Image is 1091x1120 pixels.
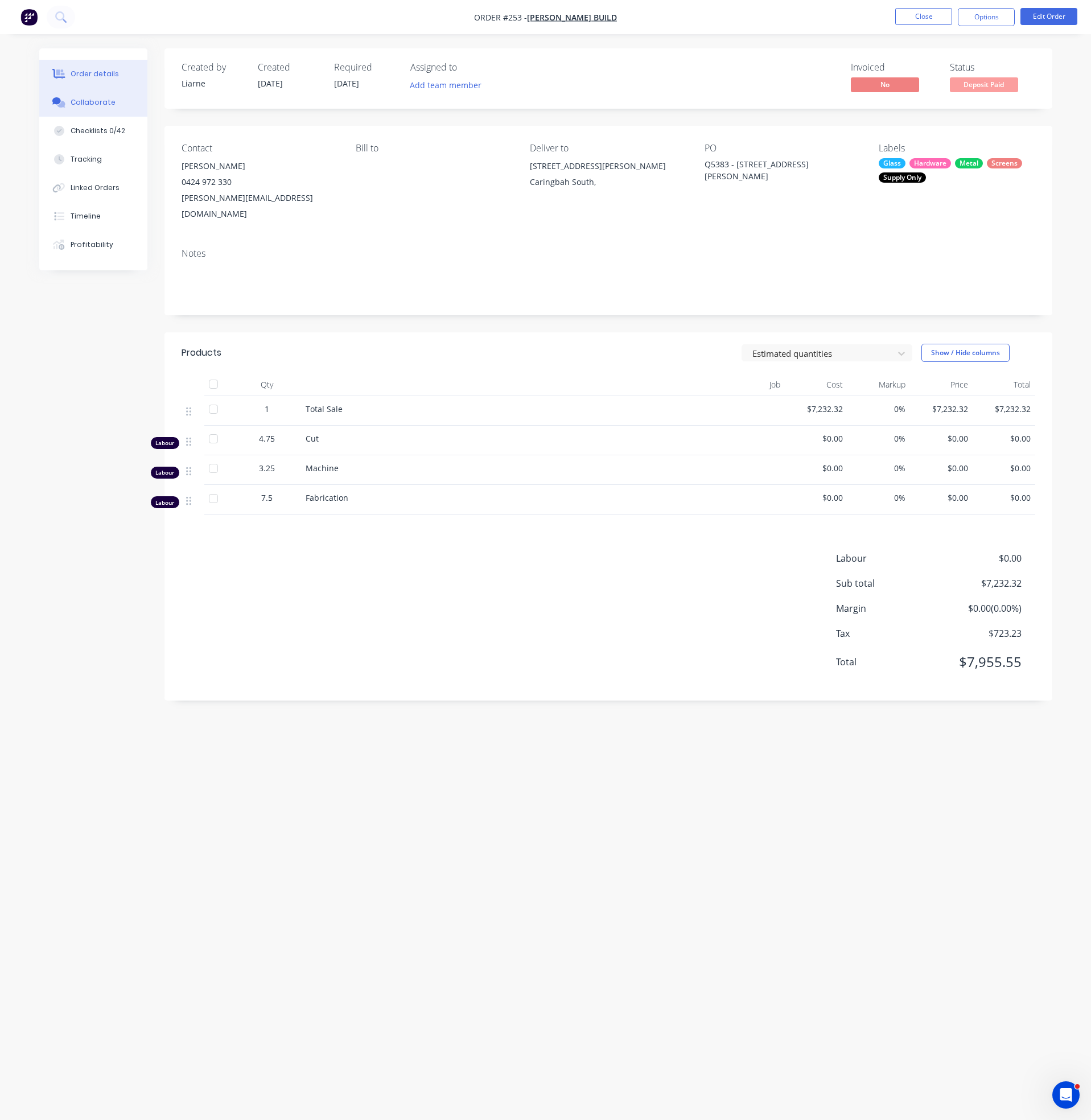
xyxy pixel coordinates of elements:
[789,462,843,474] span: $0.00
[879,158,905,168] div: Glass
[705,143,861,154] div: PO
[527,12,617,23] a: [PERSON_NAME] Build
[987,158,1022,168] div: Screens
[955,158,983,168] div: Metal
[852,462,905,474] span: 0%
[39,117,147,145] button: Checklists 0/42
[789,492,843,504] span: $0.00
[182,143,337,154] div: Contact
[852,492,905,504] span: 0%
[836,577,937,590] span: Sub total
[182,174,337,190] div: 0424 972 330
[182,158,337,174] div: [PERSON_NAME]
[530,158,686,174] div: [STREET_ADDRESS][PERSON_NAME]
[937,627,1021,640] span: $723.23
[530,158,686,195] div: [STREET_ADDRESS][PERSON_NAME]Caringbah South,
[937,602,1021,615] span: $0.00 ( 0.00 %)
[836,627,937,640] span: Tax
[977,462,1031,474] span: $0.00
[410,77,488,93] button: Add team member
[404,77,487,93] button: Add team member
[306,463,339,473] span: Machine
[182,346,221,360] div: Products
[977,492,1031,504] span: $0.00
[699,373,785,396] div: Job
[261,492,273,504] span: 7.5
[705,158,847,182] div: Q5383 - [STREET_ADDRESS][PERSON_NAME]
[39,60,147,88] button: Order details
[836,551,937,565] span: Labour
[1052,1081,1080,1109] iframe: Intercom live chat
[258,78,283,89] span: [DATE]
[915,492,968,504] span: $0.00
[71,97,116,108] div: Collaborate
[259,433,275,444] span: 4.75
[265,403,269,415] span: 1
[474,12,527,23] span: Order #253 -
[151,437,179,449] div: Labour
[39,145,147,174] button: Tracking
[852,433,905,444] span: 0%
[410,62,524,73] div: Assigned to
[937,551,1021,565] span: $0.00
[71,211,101,221] div: Timeline
[950,77,1018,94] button: Deposit Paid
[71,69,119,79] div: Order details
[879,172,926,183] div: Supply Only
[915,403,968,415] span: $7,232.32
[836,602,937,615] span: Margin
[921,344,1010,362] button: Show / Hide columns
[852,403,905,415] span: 0%
[182,77,244,89] div: Liarne
[182,62,244,73] div: Created by
[71,240,113,250] div: Profitability
[910,373,973,396] div: Price
[915,433,968,444] span: $0.00
[182,248,1035,259] div: Notes
[258,62,320,73] div: Created
[334,78,359,89] span: [DATE]
[151,467,179,479] div: Labour
[356,143,512,154] div: Bill to
[977,403,1031,415] span: $7,232.32
[879,143,1035,154] div: Labels
[950,77,1018,92] span: Deposit Paid
[785,373,847,396] div: Cost
[259,462,275,474] span: 3.25
[39,88,147,117] button: Collaborate
[306,492,348,503] span: Fabrication
[182,158,337,222] div: [PERSON_NAME]0424 972 330[PERSON_NAME][EMAIL_ADDRESS][DOMAIN_NAME]
[1020,8,1077,25] button: Edit Order
[977,433,1031,444] span: $0.00
[530,143,686,154] div: Deliver to
[789,433,843,444] span: $0.00
[973,373,1035,396] div: Total
[233,373,301,396] div: Qty
[851,62,936,73] div: Invoiced
[306,433,319,444] span: Cut
[937,577,1021,590] span: $7,232.32
[39,202,147,230] button: Timeline
[950,62,1035,73] div: Status
[39,230,147,259] button: Profitability
[895,8,952,25] button: Close
[836,655,937,669] span: Total
[71,154,102,164] div: Tracking
[39,174,147,202] button: Linked Orders
[789,403,843,415] span: $7,232.32
[71,183,120,193] div: Linked Orders
[530,174,686,190] div: Caringbah South,
[71,126,125,136] div: Checklists 0/42
[306,403,343,414] span: Total Sale
[958,8,1015,26] button: Options
[937,652,1021,672] span: $7,955.55
[151,496,179,508] div: Labour
[847,373,910,396] div: Markup
[915,462,968,474] span: $0.00
[851,77,919,92] span: No
[20,9,38,26] img: Factory
[909,158,951,168] div: Hardware
[334,62,397,73] div: Required
[182,190,337,222] div: [PERSON_NAME][EMAIL_ADDRESS][DOMAIN_NAME]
